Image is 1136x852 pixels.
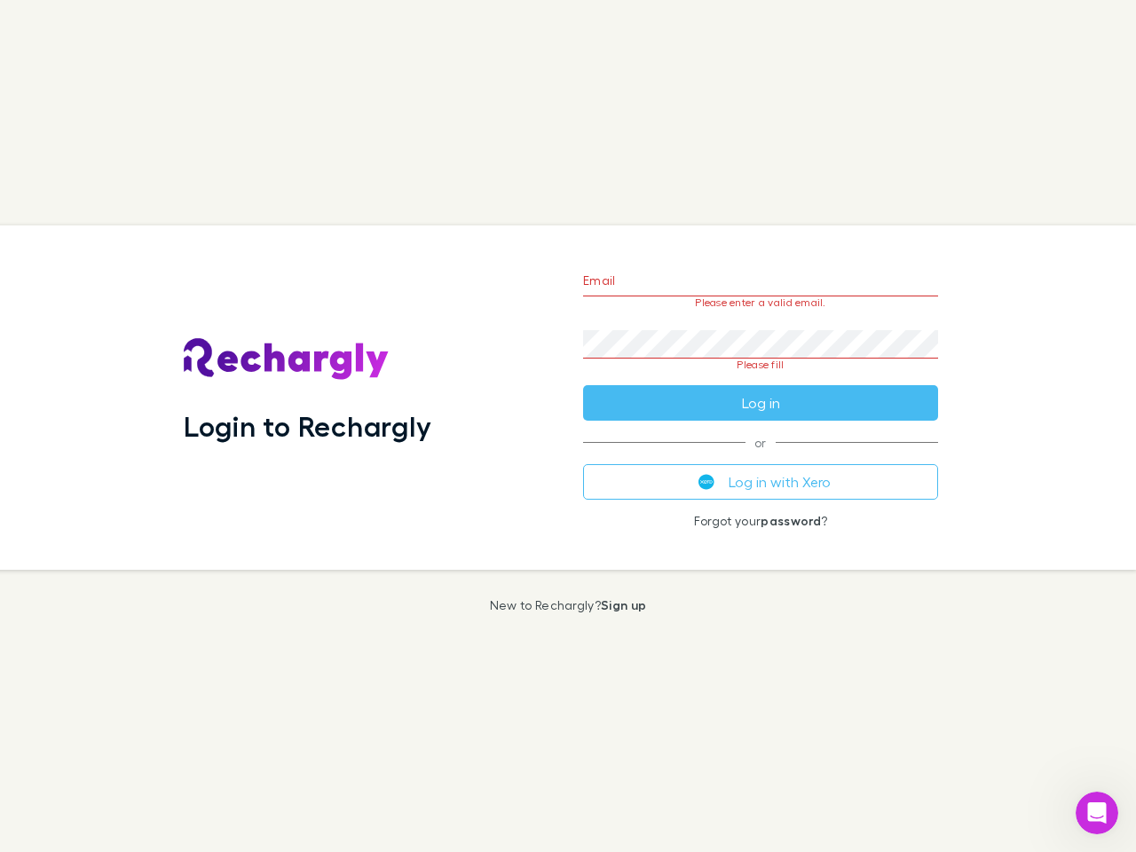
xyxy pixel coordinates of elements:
[761,513,821,528] a: password
[601,597,646,612] a: Sign up
[1076,792,1118,834] iframe: Intercom live chat
[583,296,938,309] p: Please enter a valid email.
[583,359,938,371] p: Please fill
[583,442,938,443] span: or
[583,385,938,421] button: Log in
[583,464,938,500] button: Log in with Xero
[698,474,714,490] img: Xero's logo
[184,409,431,443] h1: Login to Rechargly
[184,338,390,381] img: Rechargly's Logo
[583,514,938,528] p: Forgot your ?
[490,598,647,612] p: New to Rechargly?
